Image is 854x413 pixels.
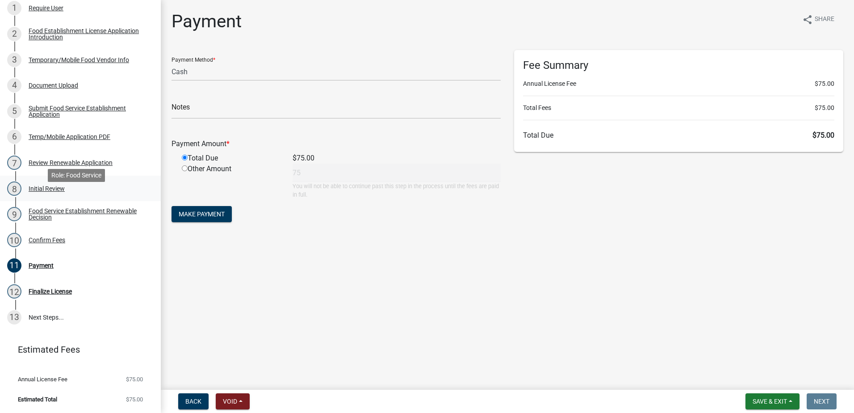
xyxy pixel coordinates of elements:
div: Submit Food Service Establishment Application [29,105,147,118]
span: Estimated Total [18,396,57,402]
div: 7 [7,156,21,170]
li: Annual License Fee [523,79,834,88]
div: 10 [7,233,21,247]
h6: Total Due [523,131,834,139]
div: Temporary/Mobile Food Vendor Info [29,57,129,63]
button: Make Payment [172,206,232,222]
div: Review Renewable Application [29,160,113,166]
div: 11 [7,258,21,273]
div: Require User [29,5,63,11]
span: $75.00 [815,103,834,113]
div: 9 [7,207,21,221]
span: Next [814,398,829,405]
div: 12 [7,284,21,299]
span: Make Payment [179,211,225,218]
span: Void [223,398,237,405]
div: Payment Amount [165,139,507,149]
span: $75.00 [815,79,834,88]
div: Food Service Establishment Renewable Decision [29,208,147,220]
div: 13 [7,310,21,324]
div: $75.00 [286,153,507,164]
span: $75.00 [126,376,143,382]
div: 3 [7,53,21,67]
div: Document Upload [29,82,78,88]
div: Confirm Fees [29,237,65,243]
span: $75.00 [126,396,143,402]
h1: Payment [172,11,242,32]
div: 5 [7,104,21,118]
button: Save & Exit [745,393,800,409]
li: Total Fees [523,103,834,113]
a: Estimated Fees [7,341,147,358]
i: share [802,14,813,25]
div: Other Amount [175,164,286,199]
div: Food Establishment License Application Introduction [29,28,147,40]
span: Save & Exit [753,398,787,405]
div: Total Due [175,153,286,164]
div: Temp/Mobile Application PDF [29,134,110,140]
div: Payment [29,262,54,269]
h6: Fee Summary [523,59,834,72]
div: 2 [7,27,21,41]
button: Back [178,393,209,409]
div: Initial Review [29,185,65,192]
div: 6 [7,130,21,144]
button: shareShare [795,11,841,28]
span: Back [185,398,201,405]
span: Share [815,14,834,25]
div: 8 [7,181,21,196]
div: Role: Food Service [48,169,105,182]
button: Void [216,393,250,409]
span: Annual License Fee [18,376,67,382]
div: Finalize License [29,288,72,295]
span: $75.00 [812,131,834,139]
button: Next [807,393,837,409]
div: 1 [7,1,21,15]
div: 4 [7,78,21,93]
